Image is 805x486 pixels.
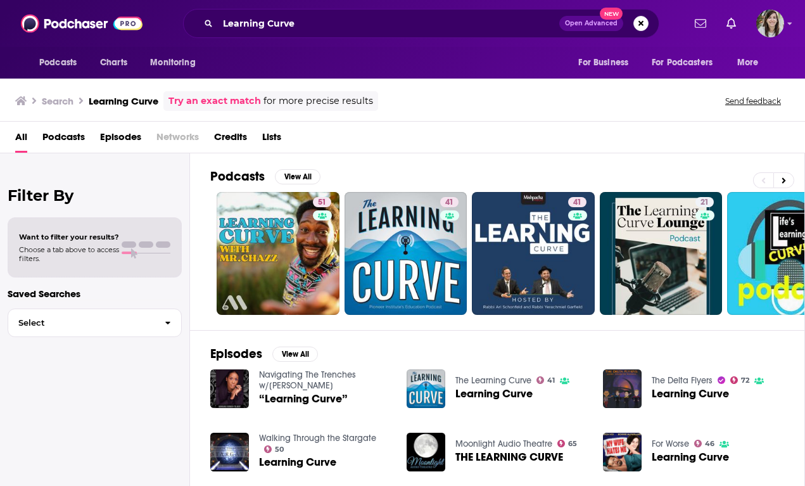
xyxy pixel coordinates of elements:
span: Select [8,319,155,327]
a: Credits [214,127,247,153]
a: Show notifications dropdown [721,13,741,34]
a: 50 [264,445,284,453]
a: 21 [695,197,714,207]
a: Learning Curve [652,388,729,399]
span: Choose a tab above to access filters. [19,245,119,263]
img: Learning Curve [603,369,642,408]
span: Charts [100,54,127,72]
span: 50 [275,447,284,452]
a: “Learning Curve” [259,393,348,404]
a: All [15,127,27,153]
span: New [600,8,623,20]
span: 41 [445,196,453,209]
button: open menu [141,51,212,75]
a: Learning Curve [259,457,336,468]
a: 65 [557,440,578,447]
a: The Delta Flyers [652,375,713,386]
a: Show notifications dropdown [690,13,711,34]
button: Show profile menu [756,10,784,37]
h2: Episodes [210,346,262,362]
img: Learning Curve [210,433,249,471]
span: Logged in as devinandrade [756,10,784,37]
span: 46 [705,441,714,447]
span: Want to filter your results? [19,233,119,241]
img: Learning Curve [603,433,642,471]
a: PodcastsView All [210,169,320,184]
span: 41 [573,196,581,209]
a: 46 [694,440,715,447]
a: Moonlight Audio Theatre [455,438,552,449]
img: Learning Curve [407,369,445,408]
p: Saved Searches [8,288,182,300]
img: Podchaser - Follow, Share and Rate Podcasts [21,11,143,35]
a: Walking Through the Stargate [259,433,376,444]
a: 51 [313,197,331,207]
a: EpisodesView All [210,346,318,362]
span: 21 [700,196,709,209]
span: Monitoring [150,54,195,72]
img: User Profile [756,10,784,37]
button: Select [8,309,182,337]
span: Networks [156,127,199,153]
button: open menu [569,51,644,75]
button: open menu [728,51,775,75]
a: THE LEARNING CURVE [455,452,563,463]
a: 41 [440,197,459,207]
span: Open Advanced [565,20,618,27]
a: 51 [217,192,339,315]
span: 65 [568,441,577,447]
a: 41 [568,197,586,207]
span: More [737,54,759,72]
a: 72 [730,376,750,384]
h2: Filter By [8,186,182,205]
span: 51 [318,196,326,209]
a: The Learning Curve [455,375,531,386]
a: Learning Curve [652,452,729,463]
a: Navigating The Trenches w/Barbara Farmer-Tolbert [259,369,356,391]
h2: Podcasts [210,169,265,184]
a: 21 [600,192,723,315]
span: For Business [578,54,628,72]
a: Podcasts [42,127,85,153]
span: 41 [547,378,555,383]
img: THE LEARNING CURVE [407,433,445,471]
button: Open AdvancedNew [559,16,623,31]
a: Episodes [100,127,141,153]
button: Send feedback [721,96,785,106]
a: Learning Curve [455,388,533,399]
button: open menu [643,51,731,75]
a: For Worse [652,438,689,449]
div: Search podcasts, credits, & more... [183,9,659,38]
a: Try an exact match [168,94,261,108]
a: Lists [262,127,281,153]
img: “Learning Curve” [210,369,249,408]
a: 41 [536,376,555,384]
span: for more precise results [263,94,373,108]
h3: Learning Curve [89,95,158,107]
a: 41 [472,192,595,315]
h3: Search [42,95,73,107]
button: open menu [30,51,93,75]
span: Podcasts [39,54,77,72]
button: View All [272,347,318,362]
a: 41 [345,192,467,315]
input: Search podcasts, credits, & more... [218,13,559,34]
span: 72 [741,378,749,383]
